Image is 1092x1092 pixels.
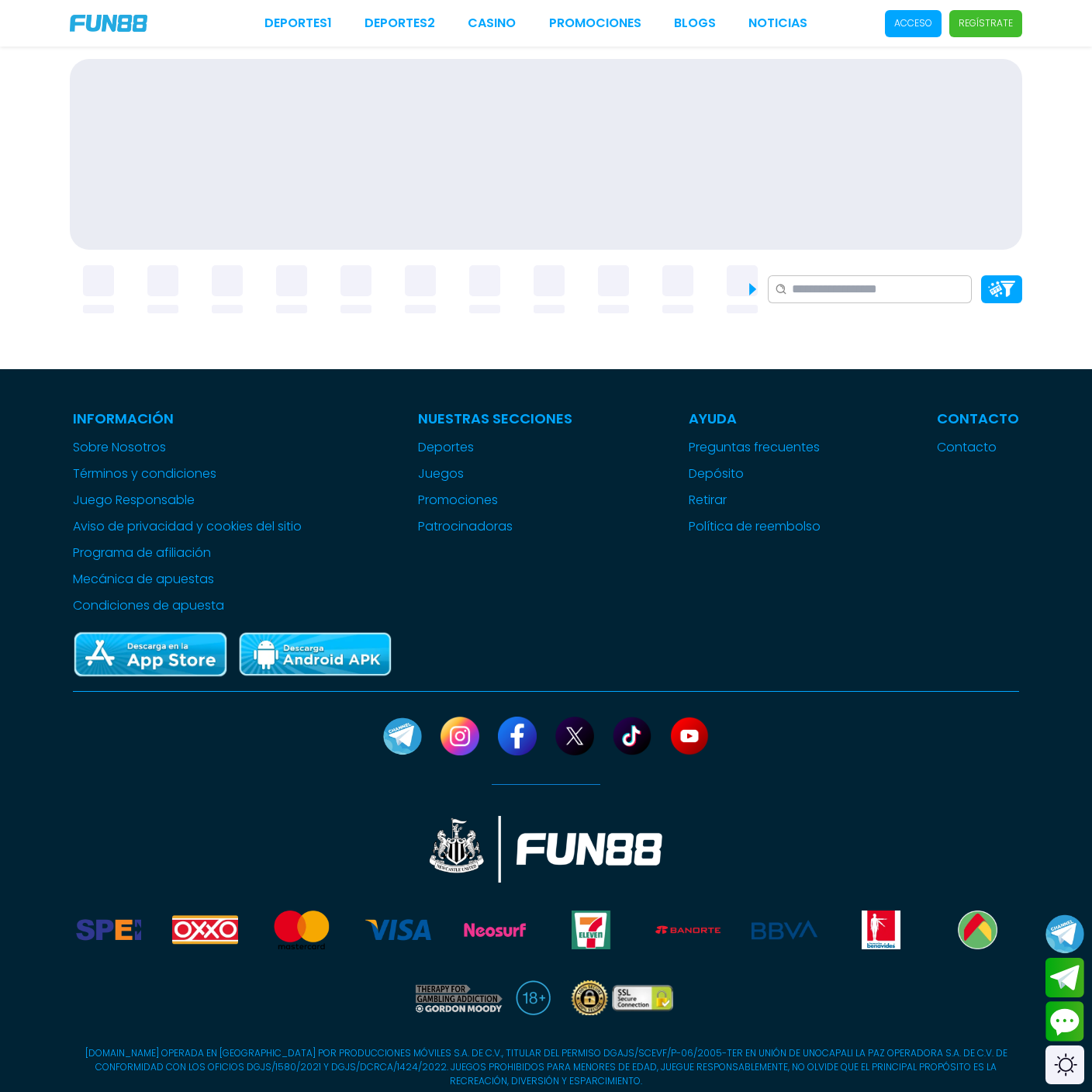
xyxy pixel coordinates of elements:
[73,1046,1019,1088] p: [DOMAIN_NAME] OPERADA EN [GEOGRAPHIC_DATA] POR PRODUCCIONES MÓVILES S.A. DE C.V., TITULAR DEL PER...
[1045,958,1084,998] button: Join telegram
[558,911,624,949] img: Seven Eleven
[945,911,1010,949] img: Bodegaaurrera
[413,980,503,1015] img: therapy for gaming addiction gordon moody
[566,980,679,1015] img: SSL
[365,911,430,949] img: Visa
[549,14,641,33] a: Promociones
[172,911,237,949] img: Oxxo
[848,911,914,949] img: Benavides
[73,408,302,429] p: Información
[689,517,821,536] a: Política de reembolso
[752,911,817,949] img: BBVA
[73,491,302,510] a: Juego Responsable
[655,911,721,949] img: Banorte
[264,14,332,33] a: Deportes1
[418,491,572,510] a: Promociones
[988,281,1015,297] img: Platform Filter
[73,596,302,615] a: Condiciones de apuesta
[418,465,464,483] button: Juegos
[516,980,551,1015] img: 18 plus
[269,911,334,949] img: Mastercard
[689,465,821,483] a: Depósito
[73,517,302,536] a: Aviso de privacidad y cookies del sitio
[73,570,302,589] a: Mecánica de apuestas
[468,14,516,33] a: CASINO
[1045,1001,1084,1042] button: Contact customer service
[418,438,572,457] a: Deportes
[413,980,503,1015] a: Read more about Gambling Therapy
[462,911,527,949] img: Neosurf
[937,438,1019,457] a: Contacto
[959,16,1013,30] p: Regístrate
[73,465,302,483] a: Términos y condiciones
[73,631,228,679] img: App Store
[365,14,435,33] a: Deportes2
[937,408,1019,429] p: Contacto
[237,631,392,679] img: Play Store
[73,544,302,562] a: Programa de afiliación
[689,408,821,429] p: Ayuda
[894,16,932,30] p: Acceso
[689,491,821,510] a: Retirar
[76,911,141,949] img: Spei
[748,14,807,33] a: NOTICIAS
[73,438,302,457] a: Sobre Nosotros
[1045,1045,1084,1084] div: Switch theme
[1045,914,1084,954] button: Join telegram channel
[70,15,147,32] img: Company Logo
[689,438,821,457] a: Preguntas frecuentes
[430,816,662,883] img: New Castle
[418,517,572,536] a: Patrocinadoras
[418,408,572,429] p: Nuestras Secciones
[674,14,716,33] a: BLOGS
